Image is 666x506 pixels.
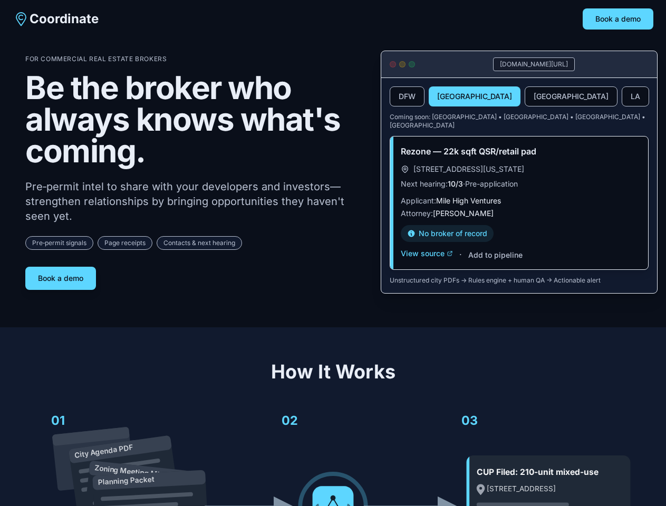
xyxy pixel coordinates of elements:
[525,86,617,106] button: [GEOGRAPHIC_DATA]
[401,179,638,189] p: Next hearing: · Pre-application
[282,413,298,428] text: 02
[448,179,463,188] span: 10/3
[25,55,364,63] p: For Commercial Real Estate Brokers
[25,72,364,167] h1: Be the broker who always knows what's coming.
[94,463,179,481] text: Zoning Meeting Minutes
[433,209,494,218] span: [PERSON_NAME]
[25,236,93,250] span: Pre‑permit signals
[583,8,653,30] button: Book a demo
[25,267,96,290] button: Book a demo
[436,196,501,205] span: Mile High Ventures
[413,164,524,174] span: [STREET_ADDRESS][US_STATE]
[487,484,556,493] text: [STREET_ADDRESS]
[401,248,453,259] button: View source
[25,361,641,382] h2: How It Works
[493,57,575,71] div: [DOMAIN_NAME][URL]
[401,196,638,206] p: Applicant:
[98,236,152,250] span: Page receipts
[429,86,520,106] button: [GEOGRAPHIC_DATA]
[157,236,242,250] span: Contacts & next hearing
[401,208,638,219] p: Attorney:
[51,413,65,428] text: 01
[477,467,599,477] text: CUP Filed: 210-unit mixed-use
[401,145,638,158] h3: Rezone — 22k sqft QSR/retail pad
[25,179,364,223] p: Pre‑permit intel to share with your developers and investors—strengthen relationships by bringing...
[401,225,494,242] div: No broker of record
[98,475,155,486] text: Planning Packet
[390,86,424,106] button: DFW
[459,248,462,261] span: ·
[30,11,99,27] span: Coordinate
[390,276,649,285] p: Unstructured city PDFs → Rules engine + human QA → Actionable alert
[13,11,99,27] a: Coordinate
[468,250,523,260] button: Add to pipeline
[390,113,649,130] p: Coming soon: [GEOGRAPHIC_DATA] • [GEOGRAPHIC_DATA] • [GEOGRAPHIC_DATA] • [GEOGRAPHIC_DATA]
[622,86,649,106] button: LA
[74,443,133,459] text: City Agenda PDF
[13,11,30,27] img: Coordinate
[461,413,478,428] text: 03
